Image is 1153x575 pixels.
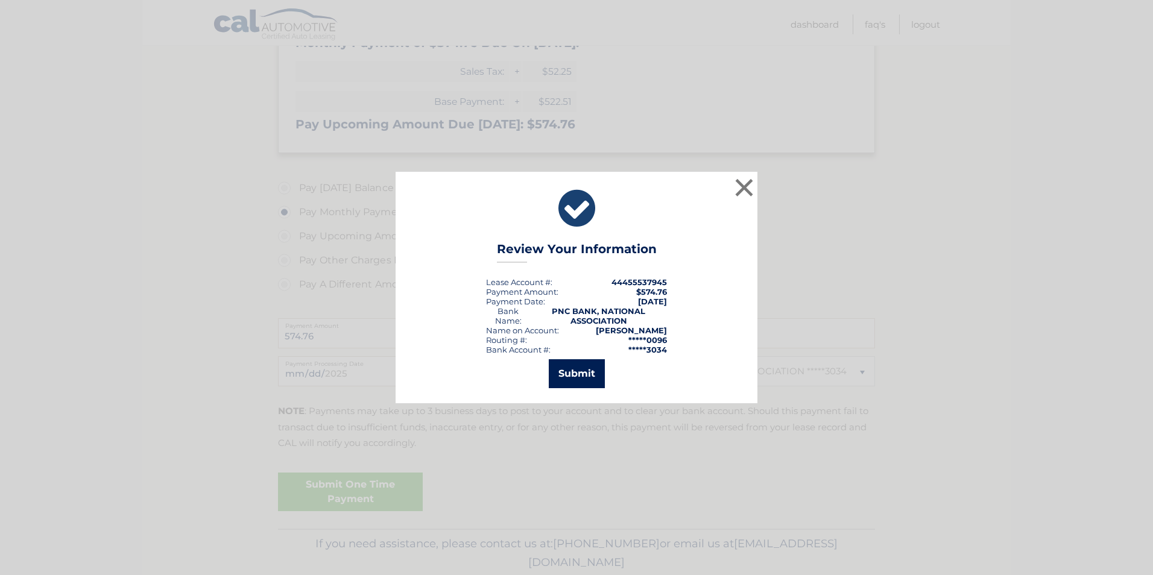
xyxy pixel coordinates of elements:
[596,325,667,335] strong: [PERSON_NAME]
[732,175,756,200] button: ×
[549,359,605,388] button: Submit
[486,297,543,306] span: Payment Date
[636,287,667,297] span: $574.76
[486,306,530,325] div: Bank Name:
[552,306,645,325] strong: PNC BANK, NATIONAL ASSOCIATION
[611,277,667,287] strong: 44455537945
[497,242,657,263] h3: Review Your Information
[486,325,559,335] div: Name on Account:
[486,277,552,287] div: Lease Account #:
[638,297,667,306] span: [DATE]
[486,297,545,306] div: :
[486,345,551,354] div: Bank Account #:
[486,287,558,297] div: Payment Amount:
[486,335,527,345] div: Routing #:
